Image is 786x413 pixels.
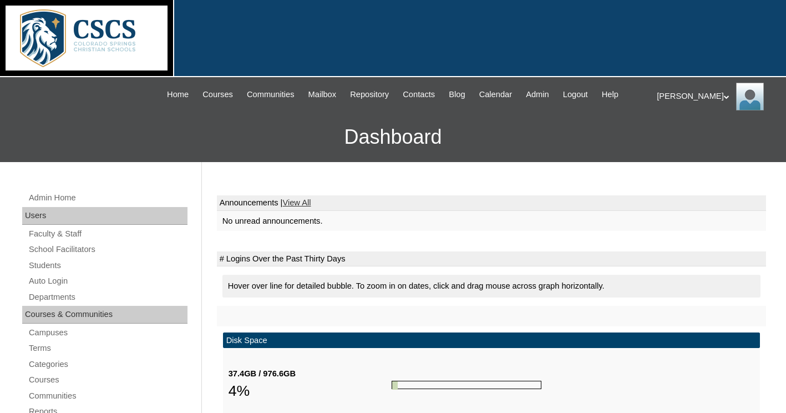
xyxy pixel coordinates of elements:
span: Logout [563,88,588,101]
div: 37.4GB / 976.6GB [229,368,392,380]
a: Courses [197,88,239,101]
a: Terms [28,341,187,355]
a: Help [596,88,624,101]
div: Users [22,207,187,225]
a: Calendar [474,88,518,101]
td: Announcements | [217,195,766,211]
img: Kathy Landers [736,83,764,110]
a: Faculty & Staff [28,227,187,241]
a: Categories [28,357,187,371]
a: School Facilitators [28,243,187,256]
img: logo-white.png [6,6,168,70]
a: Campuses [28,326,187,340]
span: Calendar [479,88,512,101]
a: Communities [28,389,187,403]
span: Communities [247,88,295,101]
span: Home [167,88,189,101]
a: Repository [344,88,394,101]
a: Contacts [397,88,440,101]
div: [PERSON_NAME] [657,83,775,110]
span: Contacts [403,88,435,101]
a: Mailbox [303,88,342,101]
a: Admin [520,88,555,101]
div: 4% [229,380,392,402]
span: Repository [350,88,389,101]
a: View All [282,198,311,207]
span: Admin [526,88,549,101]
a: Departments [28,290,187,304]
a: Home [161,88,194,101]
a: Logout [557,88,594,101]
a: Courses [28,373,187,387]
td: No unread announcements. [217,211,766,231]
div: Courses & Communities [22,306,187,324]
span: Courses [202,88,233,101]
td: # Logins Over the Past Thirty Days [217,251,766,267]
a: Communities [241,88,300,101]
a: Blog [443,88,470,101]
span: Help [602,88,618,101]
span: Mailbox [308,88,337,101]
td: Disk Space [223,333,760,349]
a: Students [28,259,187,273]
div: Hover over line for detailed bubble. To zoom in on dates, click and drag mouse across graph horiz... [222,275,760,298]
span: Blog [449,88,465,101]
a: Admin Home [28,191,187,205]
h3: Dashboard [6,112,780,162]
a: Auto Login [28,274,187,288]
